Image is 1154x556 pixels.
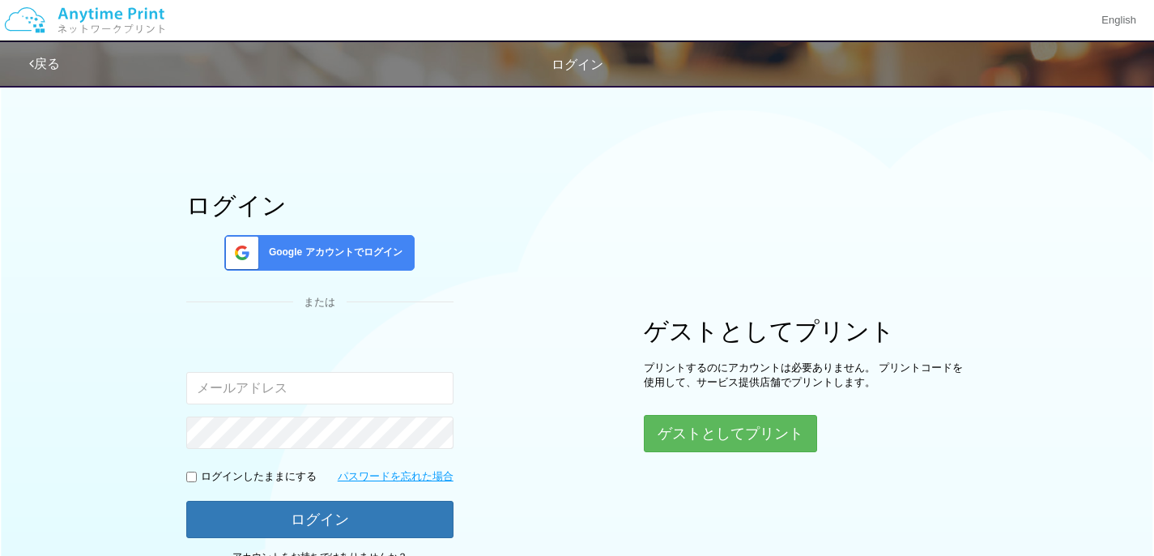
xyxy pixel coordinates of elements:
h1: ログイン [186,192,454,219]
p: ログインしたままにする [201,469,317,485]
h1: ゲストとしてプリント [644,318,968,344]
input: メールアドレス [186,372,454,404]
div: または [186,295,454,310]
button: ログイン [186,501,454,538]
span: Google アカウントでログイン [262,246,402,259]
p: プリントするのにアカウントは必要ありません。 プリントコードを使用して、サービス提供店舗でプリントします。 [644,361,968,391]
a: パスワードを忘れた場合 [338,469,454,485]
span: ログイン [551,58,603,71]
button: ゲストとしてプリント [644,415,817,452]
a: 戻る [29,57,60,71]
